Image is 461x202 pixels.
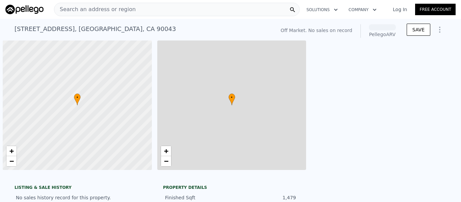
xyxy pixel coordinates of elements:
button: Solutions [301,4,343,16]
div: Pellego ARV [369,31,396,38]
span: + [164,147,168,155]
button: SAVE [407,24,430,36]
span: + [9,147,14,155]
img: Pellego [5,5,44,14]
div: Off Market. No sales on record [280,27,352,34]
a: Zoom in [161,146,171,156]
a: Free Account [415,4,456,15]
div: • [228,93,235,105]
span: Search an address or region [54,5,136,13]
div: • [74,93,81,105]
span: − [164,157,168,165]
a: Zoom in [6,146,17,156]
span: • [74,94,81,100]
div: Property details [163,185,298,190]
div: Finished Sqft [165,194,231,201]
div: [STREET_ADDRESS] , [GEOGRAPHIC_DATA] , CA 90043 [15,24,176,34]
span: • [228,94,235,100]
div: 1,479 [231,194,296,201]
button: Show Options [433,23,446,36]
a: Zoom out [6,156,17,166]
div: LISTING & SALE HISTORY [15,185,150,192]
button: Company [343,4,382,16]
a: Zoom out [161,156,171,166]
a: Log In [385,6,415,13]
span: − [9,157,14,165]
